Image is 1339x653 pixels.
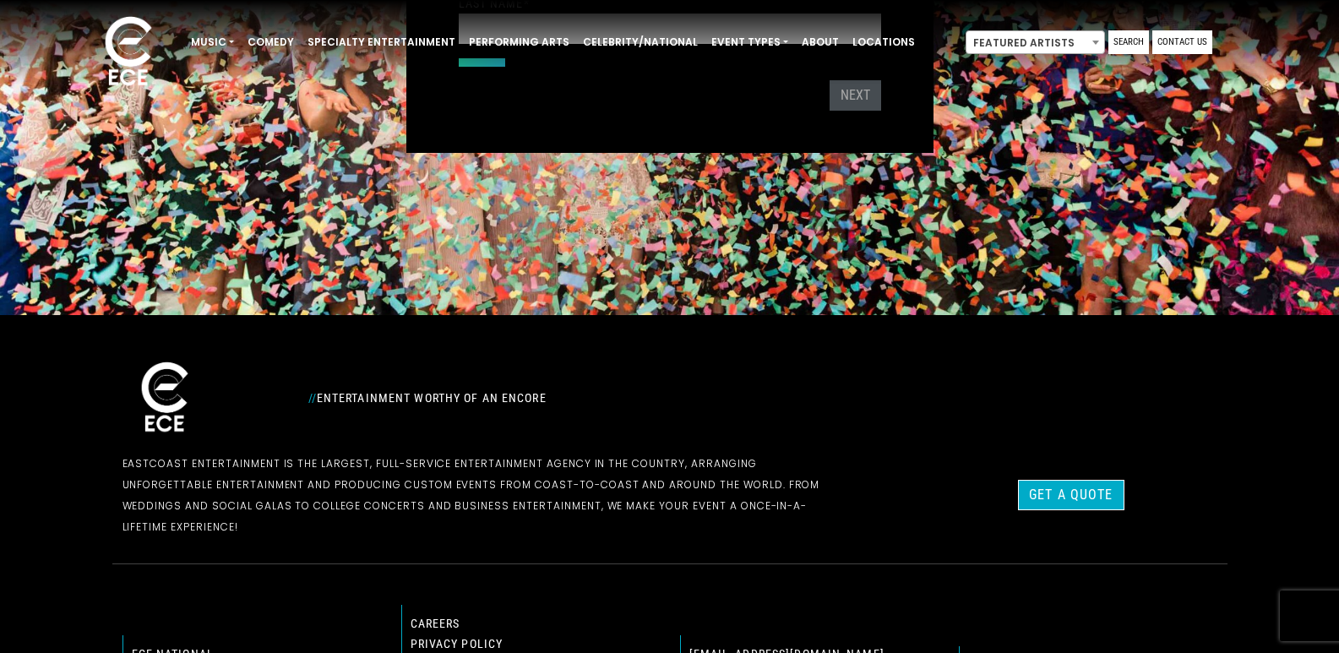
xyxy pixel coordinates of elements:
a: Comedy [241,28,301,57]
a: Music [184,28,241,57]
a: Search [1108,30,1149,54]
a: Locations [846,28,922,57]
img: ece_new_logo_whitev2-1.png [122,357,207,439]
div: Entertainment Worthy of an Encore [298,384,856,411]
a: Specialty Entertainment [301,28,462,57]
span: Featured Artists [966,31,1104,55]
span: Featured Artists [966,30,1105,54]
a: Performing Arts [462,28,576,57]
a: Contact Us [1152,30,1212,54]
a: Get a Quote [1018,480,1124,510]
a: Privacy Policy [411,637,503,650]
img: ece_new_logo_whitev2-1.png [86,12,171,94]
a: About [795,28,846,57]
p: EastCoast Entertainment is the largest, full-service entertainment agency in the country, arrangi... [122,453,846,537]
a: Celebrity/National [576,28,705,57]
a: Event Types [705,28,795,57]
a: Careers [411,617,460,630]
span: // [308,391,317,405]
